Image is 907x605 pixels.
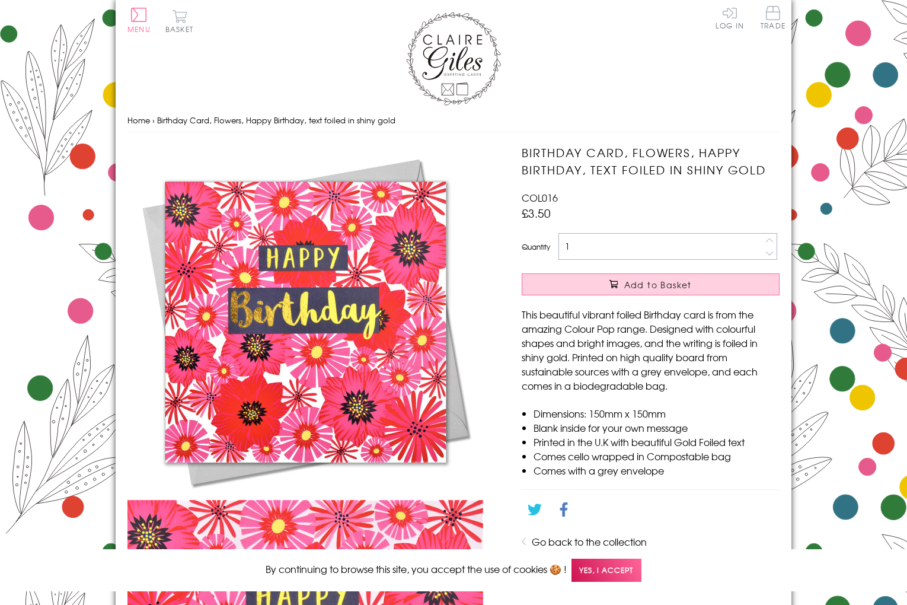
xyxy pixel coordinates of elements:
p: This beautiful vibrant foiled Birthday card is from the amazing Colour Pop range. Designed with c... [522,307,780,393]
button: Add to Basket [522,273,780,295]
a: Log In [716,6,744,29]
li: Comes with a grey envelope [534,463,780,477]
span: Menu [127,24,151,34]
span: Birthday Card, Flowers, Happy Birthday, text foiled in shiny gold [157,114,395,126]
li: Printed in the U.K with beautiful Gold Foiled text [534,435,780,449]
label: Quantity [522,241,550,252]
nav: breadcrumbs [127,109,780,133]
button: Basket [163,9,196,33]
a: Go back to the collection [532,534,647,549]
img: Birthday Card, Flowers, Happy Birthday, text foiled in shiny gold [127,144,483,500]
li: Comes cello wrapped in Compostable bag [534,449,780,463]
span: Trade [761,6,785,29]
span: Add to Basket [624,279,692,291]
li: Dimensions: 150mm x 150mm [534,406,780,421]
span: £3.50 [522,205,551,221]
li: Blank inside for your own message [534,421,780,435]
a: Trade [761,6,785,31]
span: › [152,114,155,126]
button: Menu [127,8,151,33]
img: Claire Giles Greetings Cards [406,12,501,106]
a: Home [127,114,150,126]
h1: Birthday Card, Flowers, Happy Birthday, text foiled in shiny gold [522,144,780,179]
span: Yes, I accept [571,559,641,582]
span: COL016 [522,190,558,205]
